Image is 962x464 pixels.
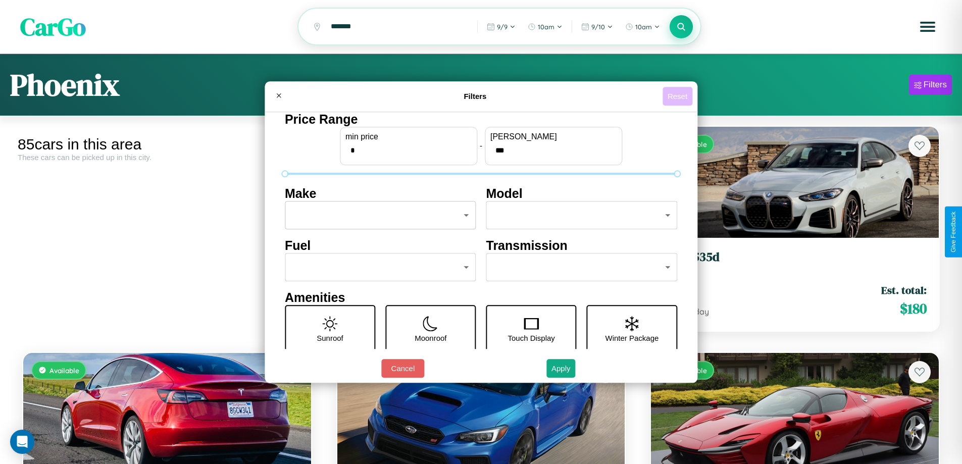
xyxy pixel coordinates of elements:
[482,19,521,35] button: 9/9
[490,132,617,141] label: [PERSON_NAME]
[924,80,947,90] div: Filters
[900,298,927,319] span: $ 180
[508,331,554,345] p: Touch Display
[546,359,576,378] button: Apply
[345,132,472,141] label: min price
[523,19,568,35] button: 10am
[18,136,317,153] div: 85 cars in this area
[285,186,476,201] h4: Make
[663,250,927,275] a: BMW 535d2017
[576,19,618,35] button: 9/10
[285,112,677,127] h4: Price Range
[605,331,659,345] p: Winter Package
[950,212,957,252] div: Give Feedback
[663,250,927,265] h3: BMW 535d
[381,359,424,378] button: Cancel
[909,75,952,95] button: Filters
[663,87,692,106] button: Reset
[914,13,942,41] button: Open menu
[486,186,678,201] h4: Model
[10,64,120,106] h1: Phoenix
[285,238,476,253] h4: Fuel
[18,153,317,162] div: These cars can be picked up in this city.
[635,23,652,31] span: 10am
[317,331,343,345] p: Sunroof
[486,238,678,253] h4: Transmission
[10,430,34,454] div: Open Intercom Messenger
[497,23,508,31] span: 9 / 9
[49,366,79,375] span: Available
[415,331,446,345] p: Moonroof
[881,283,927,297] span: Est. total:
[288,92,663,100] h4: Filters
[480,139,482,152] p: -
[591,23,605,31] span: 9 / 10
[538,23,554,31] span: 10am
[688,306,709,317] span: / day
[285,290,677,305] h4: Amenities
[620,19,665,35] button: 10am
[20,10,86,43] span: CarGo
